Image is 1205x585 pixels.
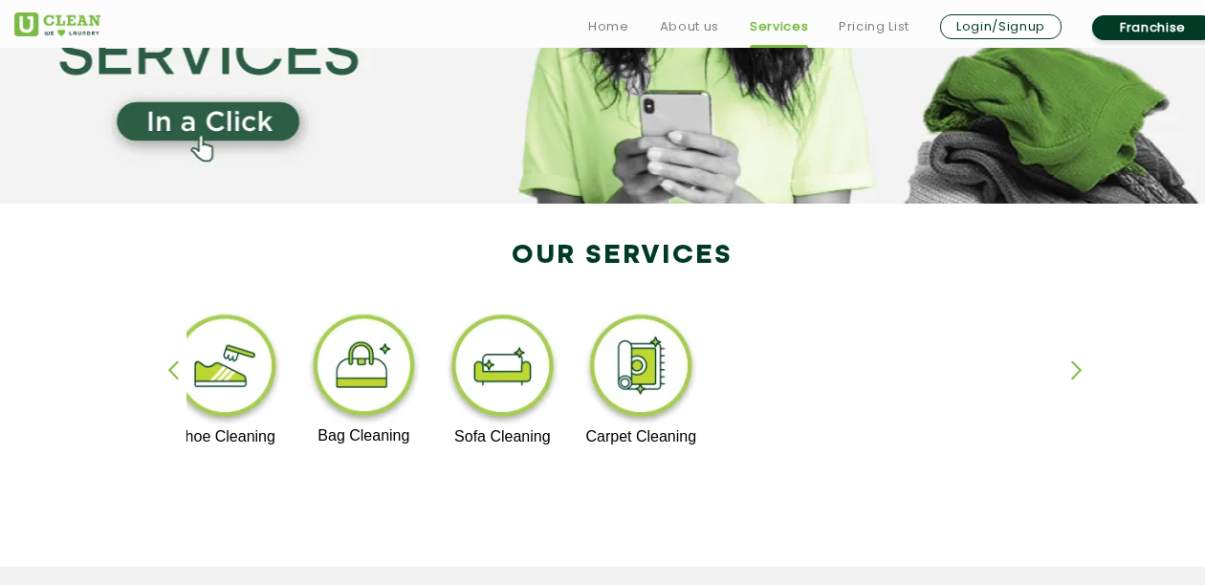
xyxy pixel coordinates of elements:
[839,15,909,38] a: Pricing List
[444,428,561,445] p: Sofa Cleaning
[582,428,700,445] p: Carpet Cleaning
[166,310,284,428] img: shoe_cleaning_11zon.webp
[750,15,808,38] a: Services
[940,14,1062,39] a: Login/Signup
[14,12,100,36] img: UClean Laundry and Dry Cleaning
[444,310,561,428] img: sofa_cleaning_11zon.webp
[660,15,719,38] a: About us
[305,310,423,427] img: bag_cleaning_11zon.webp
[166,428,284,445] p: Shoe Cleaning
[582,310,700,428] img: carpet_cleaning_11zon.webp
[588,15,629,38] a: Home
[305,427,423,444] p: Bag Cleaning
